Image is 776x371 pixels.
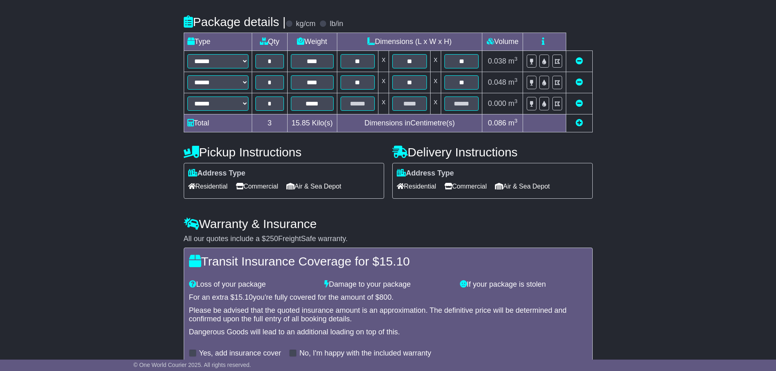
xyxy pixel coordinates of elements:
a: Remove this item [576,99,583,108]
span: Air & Sea Depot [495,180,550,193]
td: x [378,51,389,72]
td: Weight [287,33,337,51]
div: Dangerous Goods will lead to an additional loading on top of this. [189,328,587,337]
div: Please be advised that the quoted insurance amount is an approximation. The definitive price will... [189,306,587,324]
span: 15.10 [379,255,410,268]
td: Kilo(s) [287,114,337,132]
span: © One World Courier 2025. All rights reserved. [134,362,251,368]
div: If your package is stolen [456,280,591,289]
td: Dimensions in Centimetre(s) [337,114,482,132]
h4: Delivery Instructions [392,145,593,159]
label: Yes, add insurance cover [199,349,281,358]
span: Air & Sea Depot [286,180,341,193]
span: m [508,99,518,108]
span: Commercial [444,180,487,193]
span: 0.038 [488,57,506,65]
label: No, I'm happy with the included warranty [299,349,431,358]
label: Address Type [188,169,246,178]
td: Volume [482,33,523,51]
span: 0.000 [488,99,506,108]
sup: 3 [514,118,518,124]
label: Address Type [397,169,454,178]
td: x [430,51,441,72]
span: 800 [379,293,391,301]
h4: Transit Insurance Coverage for $ [189,255,587,268]
span: 0.086 [488,119,506,127]
sup: 3 [514,98,518,104]
td: Qty [252,33,287,51]
div: For an extra $ you're fully covered for the amount of $ . [189,293,587,302]
span: Residential [397,180,436,193]
span: m [508,119,518,127]
a: Remove this item [576,57,583,65]
td: Dimensions (L x W x H) [337,33,482,51]
span: m [508,78,518,86]
a: Add new item [576,119,583,127]
div: Damage to your package [320,280,456,289]
a: Remove this item [576,78,583,86]
td: x [378,72,389,93]
span: 15.10 [235,293,253,301]
td: x [430,72,441,93]
h4: Pickup Instructions [184,145,384,159]
span: Commercial [236,180,278,193]
span: 0.048 [488,78,506,86]
span: Residential [188,180,228,193]
div: Loss of your package [185,280,321,289]
td: x [378,93,389,114]
span: 15.85 [292,119,310,127]
span: 250 [266,235,278,243]
span: m [508,57,518,65]
h4: Warranty & Insurance [184,217,593,231]
label: kg/cm [296,20,315,29]
h4: Package details | [184,15,286,29]
sup: 3 [514,77,518,83]
td: 3 [252,114,287,132]
label: lb/in [330,20,343,29]
div: All our quotes include a $ FreightSafe warranty. [184,235,593,244]
td: Total [184,114,252,132]
td: Type [184,33,252,51]
sup: 3 [514,56,518,62]
td: x [430,93,441,114]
